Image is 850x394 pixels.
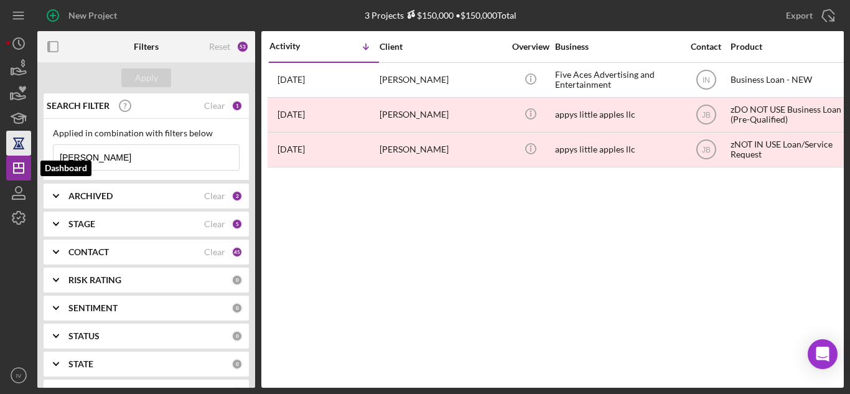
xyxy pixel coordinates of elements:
div: Client [380,42,504,52]
div: Business [555,42,680,52]
b: CONTACT [68,247,109,257]
b: STATE [68,359,93,369]
div: 5 [231,218,243,230]
div: appys little apples llc [555,133,680,166]
div: Applied in combination with filters below [53,128,240,138]
button: Apply [121,68,171,87]
div: 1 [231,100,243,111]
text: IV [16,372,22,379]
div: [PERSON_NAME] [380,98,504,131]
div: 0 [231,359,243,370]
div: Reset [209,42,230,52]
button: IV [6,363,31,388]
div: appys little apples llc [555,98,680,131]
div: 0 [231,331,243,342]
div: New Project [68,3,117,28]
b: SENTIMENT [68,303,118,313]
b: SEARCH FILTER [47,101,110,111]
b: STAGE [68,219,95,229]
div: Clear [204,191,225,201]
div: Clear [204,219,225,229]
div: 53 [236,40,249,53]
time: 2025-08-19 15:20 [278,75,305,85]
div: Apply [135,68,158,87]
div: 2 [231,190,243,202]
div: [PERSON_NAME] [380,133,504,166]
div: Overview [507,42,554,52]
button: Export [773,3,844,28]
div: Five Aces Advertising and Entertainment [555,63,680,96]
button: New Project [37,3,129,28]
div: 0 [231,274,243,286]
div: Open Intercom Messenger [808,339,838,369]
time: 2023-02-21 16:04 [278,144,305,154]
time: 2023-02-21 16:20 [278,110,305,120]
div: Activity [269,41,324,51]
text: JB [701,146,710,154]
div: 3 Projects • $150,000 Total [365,10,516,21]
text: IN [703,76,710,85]
div: 45 [231,246,243,258]
div: Contact [683,42,729,52]
text: JB [701,111,710,120]
div: Clear [204,101,225,111]
div: Clear [204,247,225,257]
b: Filters [134,42,159,52]
div: [PERSON_NAME] [380,63,504,96]
div: $150,000 [404,10,454,21]
b: STATUS [68,331,100,341]
b: RISK RATING [68,275,121,285]
b: ARCHIVED [68,191,113,201]
div: 0 [231,303,243,314]
div: Export [786,3,813,28]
